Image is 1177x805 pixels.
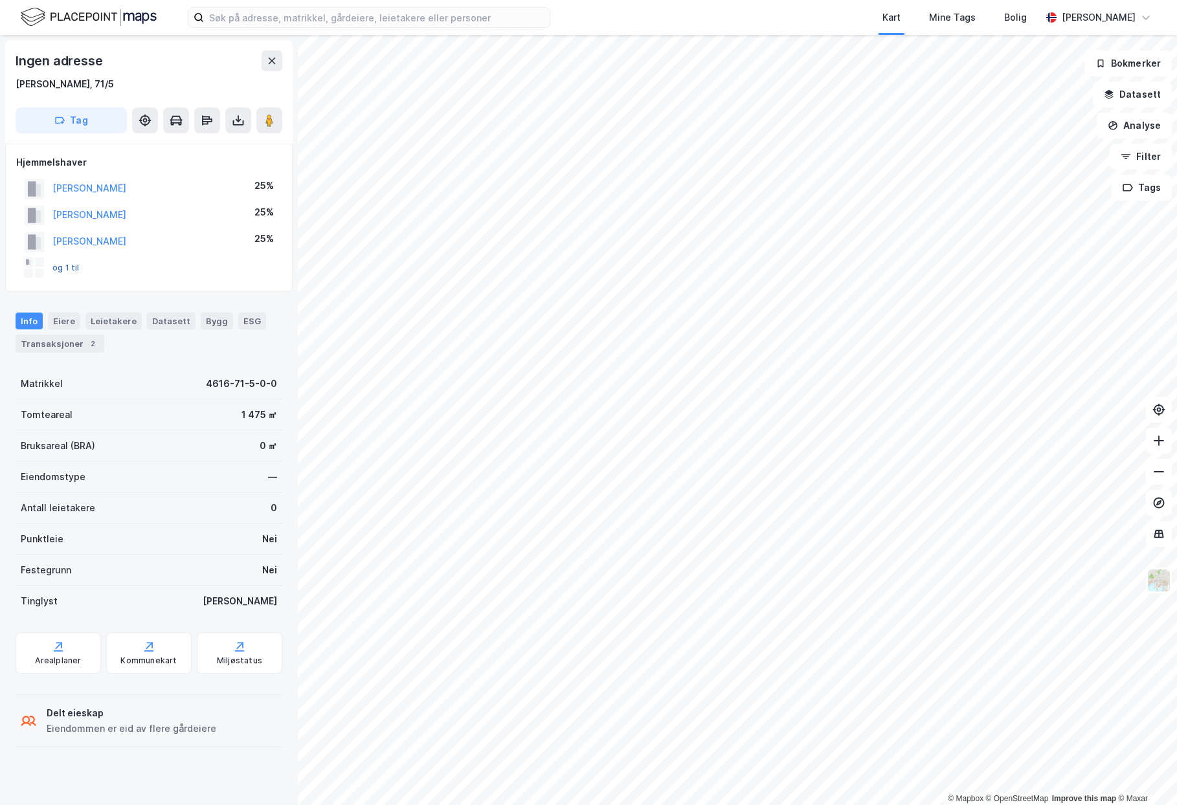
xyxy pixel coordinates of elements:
div: 1 475 ㎡ [241,407,277,423]
img: logo.f888ab2527a4732fd821a326f86c7f29.svg [21,6,157,28]
button: Bokmerker [1084,50,1172,76]
div: Ingen adresse [16,50,105,71]
div: Nei [262,531,277,547]
div: Festegrunn [21,562,71,578]
div: 2 [86,337,99,350]
div: Datasett [147,313,196,329]
div: Antall leietakere [21,500,95,516]
div: Miljøstatus [217,656,262,666]
button: Tags [1112,175,1172,201]
div: 25% [254,231,274,247]
a: OpenStreetMap [986,794,1049,803]
div: 25% [254,204,274,220]
div: Eiere [48,313,80,329]
input: Søk på adresse, matrikkel, gårdeiere, leietakere eller personer [204,8,550,27]
button: Filter [1110,144,1172,170]
div: Mine Tags [929,10,976,25]
button: Datasett [1093,82,1172,107]
button: Analyse [1097,113,1172,138]
div: Tomteareal [21,407,73,423]
div: Delt eieskap [47,705,216,721]
div: Transaksjoner [16,335,104,353]
div: 0 [271,500,277,516]
a: Improve this map [1052,794,1116,803]
div: Bolig [1004,10,1027,25]
div: Kontrollprogram for chat [1112,743,1177,805]
a: Mapbox [948,794,983,803]
div: Info [16,313,43,329]
div: Kommunekart [120,656,177,666]
img: Z [1147,568,1171,593]
div: Kart [882,10,901,25]
div: Tinglyst [21,593,58,609]
iframe: Chat Widget [1112,743,1177,805]
div: Punktleie [21,531,63,547]
div: 4616-71-5-0-0 [206,376,277,391]
div: [PERSON_NAME] [203,593,277,609]
div: Bruksareal (BRA) [21,438,95,454]
div: Hjemmelshaver [16,155,282,170]
div: 25% [254,178,274,193]
button: Tag [16,107,127,133]
div: Nei [262,562,277,578]
div: Arealplaner [35,656,81,666]
div: Eiendomstype [21,469,85,485]
div: Matrikkel [21,376,63,391]
div: Bygg [201,313,233,329]
div: Leietakere [85,313,142,329]
div: 0 ㎡ [260,438,277,454]
div: ESG [238,313,266,329]
div: [PERSON_NAME], 71/5 [16,76,114,92]
div: [PERSON_NAME] [1062,10,1136,25]
div: — [268,469,277,485]
div: Eiendommen er eid av flere gårdeiere [47,721,216,736]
